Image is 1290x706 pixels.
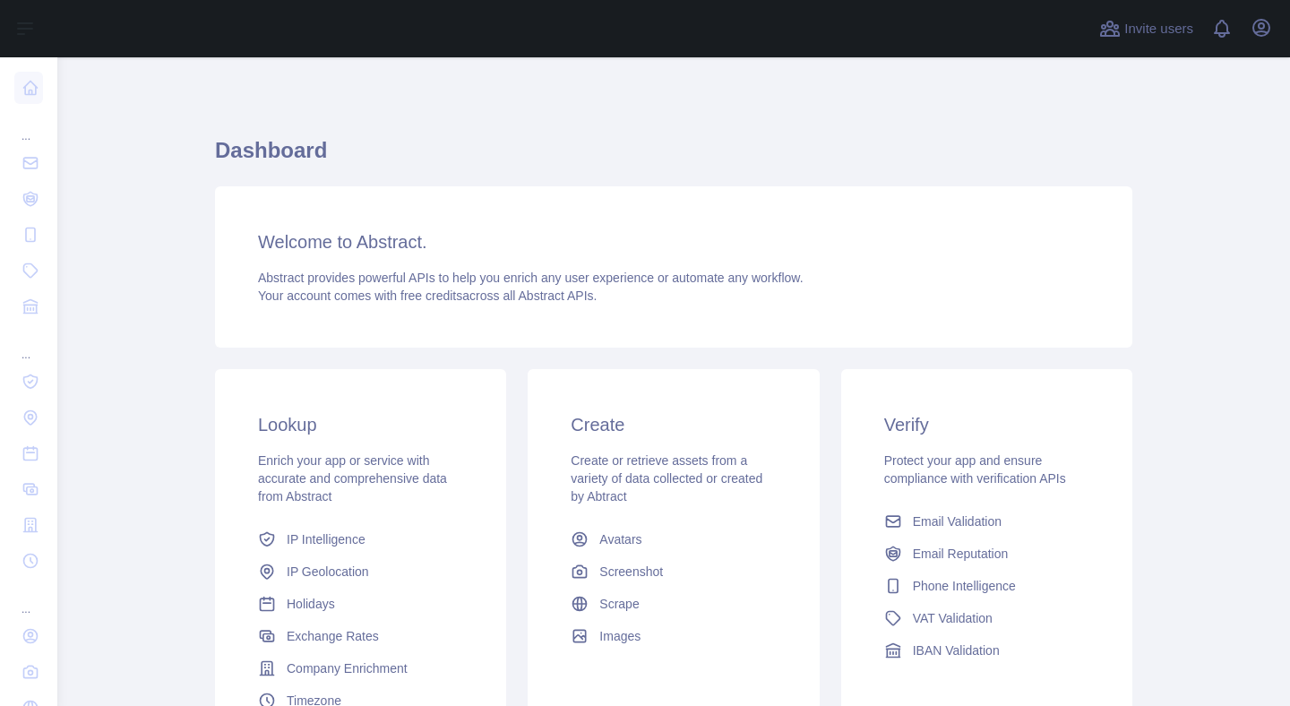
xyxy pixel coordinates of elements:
span: Abstract provides powerful APIs to help you enrich any user experience or automate any workflow. [258,271,804,285]
span: Exchange Rates [287,627,379,645]
h1: Dashboard [215,136,1132,179]
a: Holidays [251,588,470,620]
span: IP Geolocation [287,563,369,581]
div: ... [14,108,43,143]
a: Email Reputation [877,538,1096,570]
span: Email Validation [913,512,1002,530]
span: Scrape [599,595,639,613]
span: Protect your app and ensure compliance with verification APIs [884,453,1066,486]
span: Your account comes with across all Abstract APIs. [258,288,597,303]
div: ... [14,581,43,616]
a: Screenshot [563,555,783,588]
a: Exchange Rates [251,620,470,652]
span: Invite users [1124,19,1193,39]
span: Screenshot [599,563,663,581]
span: free credits [400,288,462,303]
a: Scrape [563,588,783,620]
span: Phone Intelligence [913,577,1016,595]
span: Avatars [599,530,641,548]
span: VAT Validation [913,609,993,627]
button: Invite users [1096,14,1197,43]
a: Email Validation [877,505,1096,538]
a: VAT Validation [877,602,1096,634]
h3: Lookup [258,412,463,437]
span: Email Reputation [913,545,1009,563]
span: IP Intelligence [287,530,365,548]
span: Holidays [287,595,335,613]
span: Create or retrieve assets from a variety of data collected or created by Abtract [571,453,762,504]
h3: Create [571,412,776,437]
a: IP Geolocation [251,555,470,588]
a: Phone Intelligence [877,570,1096,602]
a: Images [563,620,783,652]
span: Enrich your app or service with accurate and comprehensive data from Abstract [258,453,447,504]
a: Avatars [563,523,783,555]
h3: Welcome to Abstract. [258,229,1089,254]
span: IBAN Validation [913,641,1000,659]
a: Company Enrichment [251,652,470,684]
h3: Verify [884,412,1089,437]
div: ... [14,326,43,362]
a: IBAN Validation [877,634,1096,667]
span: Company Enrichment [287,659,408,677]
a: IP Intelligence [251,523,470,555]
span: Images [599,627,641,645]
